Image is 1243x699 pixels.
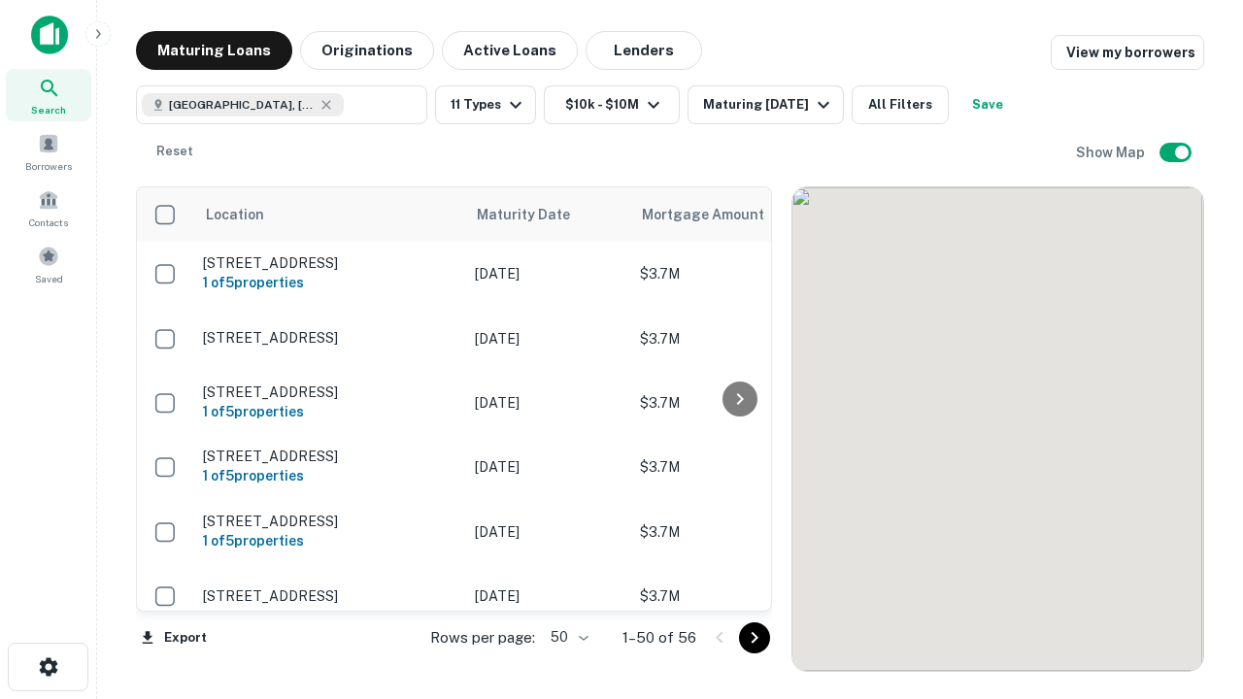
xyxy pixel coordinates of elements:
button: Save your search to get updates of matches that match your search criteria. [957,85,1019,124]
p: [STREET_ADDRESS] [203,329,455,347]
button: Export [136,623,212,652]
th: Maturity Date [465,187,630,242]
a: Borrowers [6,125,91,178]
button: Lenders [586,31,702,70]
span: Mortgage Amount [642,203,789,226]
p: $3.7M [640,585,834,607]
p: $3.7M [640,456,834,478]
p: [STREET_ADDRESS] [203,587,455,605]
th: Mortgage Amount [630,187,844,242]
p: 1–50 of 56 [622,626,696,649]
p: [DATE] [475,585,621,607]
a: Saved [6,238,91,290]
p: $3.7M [640,328,834,349]
p: [DATE] [475,263,621,284]
a: Contacts [6,182,91,234]
span: Saved [35,271,63,286]
div: 0 0 [792,187,1203,671]
p: [DATE] [475,392,621,414]
span: Search [31,102,66,117]
p: $3.7M [640,263,834,284]
div: 50 [543,623,591,651]
h6: 1 of 5 properties [203,401,455,422]
button: Go to next page [739,622,770,653]
button: Active Loans [442,31,578,70]
button: 11 Types [435,85,536,124]
span: Location [205,203,264,226]
p: Rows per page: [430,626,535,649]
iframe: Chat Widget [1146,482,1243,575]
p: [DATE] [475,456,621,478]
p: [STREET_ADDRESS] [203,254,455,272]
p: [STREET_ADDRESS] [203,448,455,465]
p: $3.7M [640,392,834,414]
div: Maturing [DATE] [703,93,835,116]
p: [DATE] [475,328,621,349]
span: Contacts [29,215,68,230]
a: Search [6,69,91,121]
button: Maturing Loans [136,31,292,70]
p: [DATE] [475,521,621,543]
h6: Show Map [1076,142,1148,163]
th: Location [193,187,465,242]
span: Borrowers [25,158,72,174]
button: All Filters [852,85,949,124]
h6: 1 of 5 properties [203,465,455,486]
button: Originations [300,31,434,70]
p: $3.7M [640,521,834,543]
a: View my borrowers [1051,35,1204,70]
h6: 1 of 5 properties [203,530,455,551]
p: [STREET_ADDRESS] [203,383,455,401]
p: [STREET_ADDRESS] [203,513,455,530]
button: Reset [144,132,206,171]
span: [GEOGRAPHIC_DATA], [GEOGRAPHIC_DATA] [169,96,315,114]
h6: 1 of 5 properties [203,272,455,293]
span: Maturity Date [477,203,595,226]
button: Maturing [DATE] [688,85,844,124]
img: capitalize-icon.png [31,16,68,54]
button: $10k - $10M [544,85,680,124]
